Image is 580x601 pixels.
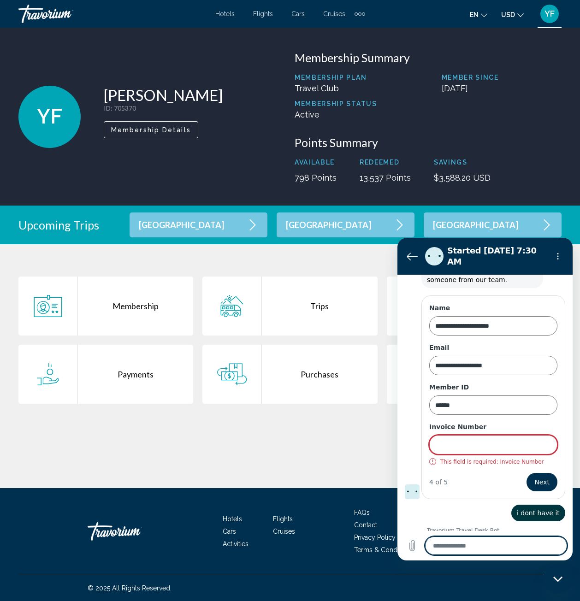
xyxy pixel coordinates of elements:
[354,509,370,516] a: FAQs
[387,277,562,336] a: Travelers
[354,534,396,541] a: Privacy Policy
[273,528,295,535] a: Cruises
[202,277,377,336] a: Trips
[295,100,377,107] p: Membership Status
[78,345,193,404] div: Payments
[104,86,223,104] h1: [PERSON_NAME]
[295,83,377,93] p: Travel Club
[387,345,562,404] a: Settings
[78,277,193,336] div: Membership
[18,277,193,336] a: Membership
[470,11,479,18] span: en
[223,528,236,535] a: Cars
[262,277,377,336] div: Trips
[88,584,172,592] span: © 2025 All Rights Reserved.
[104,104,223,112] p: : 705370
[104,104,111,112] span: ID
[433,221,518,229] p: [GEOGRAPHIC_DATA]
[442,74,562,81] p: Member Since
[88,518,180,545] a: Travorium
[470,8,487,21] button: Change language
[360,173,411,183] p: 13,537 Points
[543,564,573,594] iframe: Button to launch messaging window, conversation in progress
[434,159,491,166] p: Savings
[37,105,62,129] span: YF
[442,83,562,93] p: [DATE]
[18,218,99,232] h2: Upcoming Trips
[434,173,491,183] p: $3,588.20 USD
[18,5,206,23] a: Travorium
[501,8,524,21] button: Change currency
[354,521,377,529] a: Contact
[18,345,193,404] a: Payments
[104,121,198,138] button: Membership Details
[223,540,249,548] a: Activities
[295,110,377,119] p: Active
[215,10,235,18] a: Hotels
[295,136,562,149] h3: Points Summary
[291,10,305,18] a: Cars
[130,212,267,237] a: [GEOGRAPHIC_DATA]
[323,10,345,18] a: Cruises
[538,4,562,24] button: User Menu
[295,74,377,81] p: Membership Plan
[354,546,413,554] a: Terms & Conditions
[104,124,198,134] a: Membership Details
[544,9,555,18] span: YF
[262,345,377,404] div: Purchases
[273,515,293,523] a: Flights
[202,345,377,404] a: Purchases
[501,11,515,18] span: USD
[355,6,365,21] button: Extra navigation items
[111,126,191,134] span: Membership Details
[223,515,242,523] a: Hotels
[286,221,371,229] p: [GEOGRAPHIC_DATA]
[253,10,273,18] a: Flights
[424,212,562,237] a: [GEOGRAPHIC_DATA]
[295,173,337,183] p: 798 Points
[277,212,414,237] a: [GEOGRAPHIC_DATA]
[295,159,337,166] p: Available
[360,159,411,166] p: Redeemed
[139,221,224,229] p: [GEOGRAPHIC_DATA]
[397,238,573,560] iframe: Messaging window
[295,51,562,65] h3: Membership Summary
